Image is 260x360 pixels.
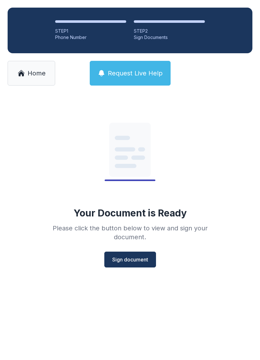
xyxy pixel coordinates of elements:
div: Your Document is Ready [74,207,187,219]
div: Please click the button below to view and sign your document. [39,224,221,241]
div: STEP 1 [55,28,126,34]
span: Home [28,69,46,78]
span: Sign document [112,256,148,263]
div: Sign Documents [134,34,205,41]
div: STEP 2 [134,28,205,34]
div: Phone Number [55,34,126,41]
span: Request Live Help [108,69,163,78]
